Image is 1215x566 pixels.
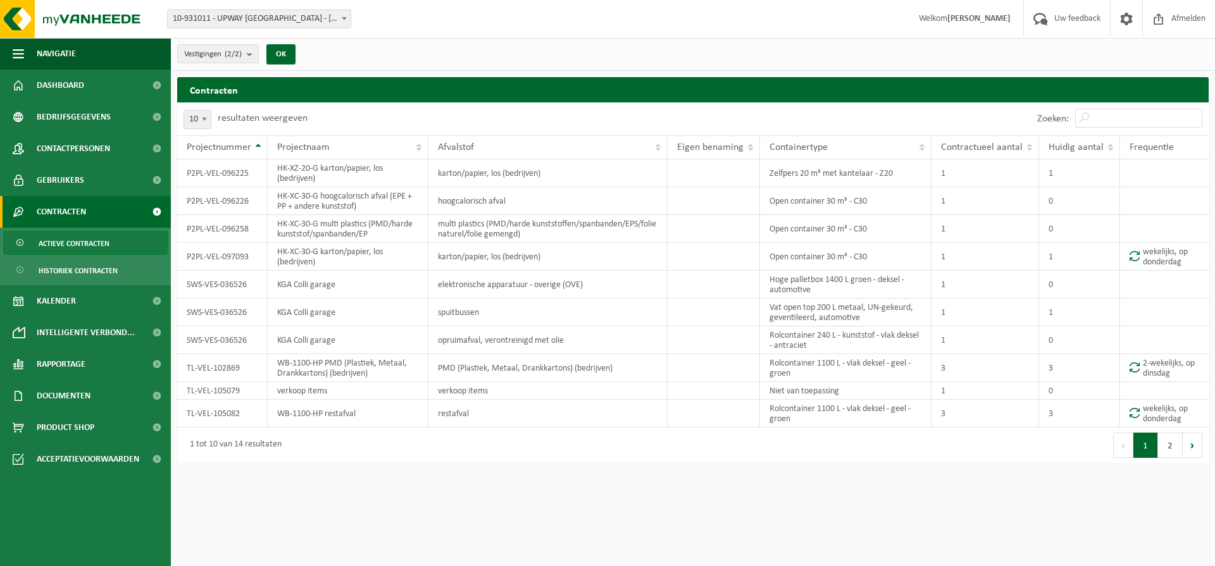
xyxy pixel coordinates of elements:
span: Contractueel aantal [941,142,1023,152]
td: elektronische apparatuur - overige (OVE) [428,271,668,298]
td: PMD (Plastiek, Metaal, Drankkartons) (bedrijven) [428,354,668,382]
td: HK-XC-30-G multi plastics (PMD/harde kunststof/spanbanden/EP [268,215,428,243]
span: Afvalstof [438,142,474,152]
td: Zelfpers 20 m³ met kantelaar - Z20 [760,159,931,187]
span: Acceptatievoorwaarden [37,443,139,475]
span: Product Shop [37,412,94,443]
td: 3 [1039,354,1120,382]
td: KGA Colli garage [268,271,428,298]
td: WB-1100-HP PMD (Plastiek, Metaal, Drankkartons) (bedrijven) [268,354,428,382]
td: 1 [931,326,1039,354]
td: P2PL-VEL-097093 [177,243,268,271]
td: 1 [931,271,1039,298]
td: Open container 30 m³ - C30 [760,243,931,271]
td: 1 [1039,298,1120,326]
td: 1 [931,187,1039,215]
span: Contactpersonen [37,133,110,164]
td: 0 [1039,382,1120,400]
span: 10 [184,111,211,128]
button: OK [266,44,296,65]
td: Rolcontainer 1100 L - vlak deksel - geel - groen [760,354,931,382]
td: TL-VEL-105079 [177,382,268,400]
td: 1 [1039,159,1120,187]
td: 0 [1039,187,1120,215]
span: Projectnummer [187,142,251,152]
td: Rolcontainer 1100 L - vlak deksel - geel - groen [760,400,931,428]
td: wekelijks, op donderdag [1120,400,1209,428]
span: Vestigingen [184,45,242,64]
td: spuitbussen [428,298,668,326]
span: Documenten [37,380,90,412]
span: Actieve contracten [39,231,109,255]
td: 0 [1039,326,1120,354]
td: verkoop items [428,382,668,400]
td: TL-VEL-105082 [177,400,268,428]
span: Huidig aantal [1049,142,1104,152]
td: 1 [931,243,1039,271]
td: 2-wekelijks, op dinsdag [1120,354,1209,382]
span: Projectnaam [277,142,330,152]
span: Dashboard [37,70,84,101]
td: KGA Colli garage [268,298,428,326]
td: multi plastics (PMD/harde kunststoffen/spanbanden/EPS/folie naturel/folie gemengd) [428,215,668,243]
td: 3 [931,400,1039,428]
td: HK-XC-30-G hoogcalorisch afval (EPE + PP + andere kunststof) [268,187,428,215]
count: (2/2) [225,50,242,58]
td: verkoop items [268,382,428,400]
span: Contracten [37,196,86,228]
td: Niet van toepassing [760,382,931,400]
span: Historiek contracten [39,259,118,283]
td: SWS-VES-036526 [177,271,268,298]
td: SWS-VES-036526 [177,326,268,354]
strong: [PERSON_NAME] [947,14,1011,23]
td: 3 [931,354,1039,382]
td: P2PL-VEL-096225 [177,159,268,187]
span: Rapportage [37,348,85,380]
td: 1 [931,382,1039,400]
a: Actieve contracten [3,231,168,255]
td: Rolcontainer 240 L - kunststof - vlak deksel - antraciet [760,326,931,354]
label: resultaten weergeven [218,113,308,123]
div: 1 tot 10 van 14 resultaten [184,434,282,457]
button: Vestigingen(2/2) [177,44,259,63]
td: HK-XC-30-G karton/papier, los (bedrijven) [268,243,428,271]
td: karton/papier, los (bedrijven) [428,159,668,187]
td: KGA Colli garage [268,326,428,354]
td: Open container 30 m³ - C30 [760,215,931,243]
span: Eigen benaming [677,142,744,152]
span: Navigatie [37,38,76,70]
td: 0 [1039,215,1120,243]
td: HK-XZ-20-G karton/papier, los (bedrijven) [268,159,428,187]
span: Containertype [769,142,828,152]
a: Historiek contracten [3,258,168,282]
td: karton/papier, los (bedrijven) [428,243,668,271]
td: SWS-VES-036526 [177,298,268,326]
td: WB-1100-HP restafval [268,400,428,428]
td: hoogcalorisch afval [428,187,668,215]
span: Bedrijfsgegevens [37,101,111,133]
td: 1 [931,215,1039,243]
td: 1 [931,159,1039,187]
td: 3 [1039,400,1120,428]
span: Gebruikers [37,164,84,196]
td: 0 [1039,271,1120,298]
td: opruimafval, verontreinigd met olie [428,326,668,354]
span: Kalender [37,285,76,317]
h2: Contracten [177,77,1209,102]
td: 1 [931,298,1039,326]
td: P2PL-VEL-096258 [177,215,268,243]
button: Next [1183,433,1202,458]
td: Open container 30 m³ - C30 [760,187,931,215]
button: 1 [1133,433,1158,458]
td: 1 [1039,243,1120,271]
td: TL-VEL-102869 [177,354,268,382]
span: 10 [184,110,211,129]
button: 2 [1158,433,1183,458]
span: Frequentie [1130,142,1174,152]
span: 10-931011 - UPWAY BELGIUM - MECHELEN [168,10,351,28]
button: Previous [1113,433,1133,458]
td: P2PL-VEL-096226 [177,187,268,215]
span: 10-931011 - UPWAY BELGIUM - MECHELEN [167,9,351,28]
td: Hoge palletbox 1400 L groen - deksel - automotive [760,271,931,298]
td: wekelijks, op donderdag [1120,243,1209,271]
